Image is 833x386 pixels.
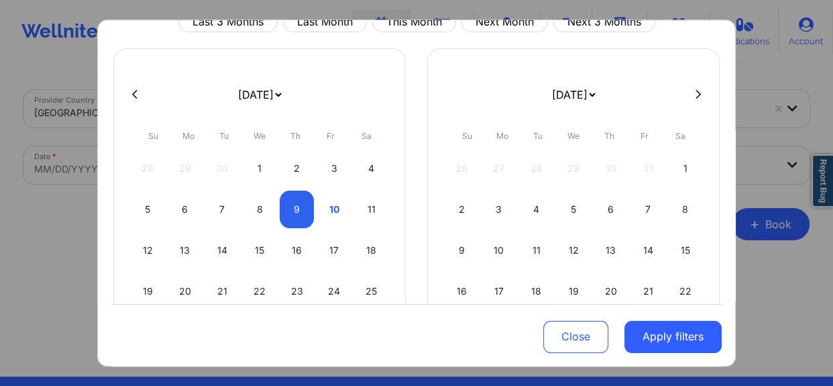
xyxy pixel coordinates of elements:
div: Wed Oct 08 2025 [243,191,277,228]
div: Sun Oct 19 2025 [131,273,165,310]
div: Sat Nov 08 2025 [668,191,702,228]
div: Thu Oct 09 2025 [280,191,314,228]
div: Tue Nov 04 2025 [519,191,553,228]
div: Mon Nov 03 2025 [482,191,516,228]
abbr: Wednesday [567,131,579,141]
div: Sat Oct 18 2025 [354,232,388,269]
button: Next 3 Months [553,12,655,32]
div: Mon Oct 13 2025 [168,232,203,269]
div: Fri Nov 07 2025 [631,191,665,228]
div: Sat Oct 25 2025 [354,273,388,310]
div: Thu Nov 06 2025 [594,191,628,228]
div: Sun Nov 02 2025 [445,191,479,228]
button: This Month [372,12,456,32]
div: Fri Nov 14 2025 [631,232,665,269]
div: Sat Nov 22 2025 [668,273,702,310]
abbr: Monday [182,131,195,141]
abbr: Saturday [362,131,372,141]
div: Sat Oct 11 2025 [354,191,388,228]
div: Sun Nov 09 2025 [445,232,479,269]
div: Tue Oct 14 2025 [205,232,239,269]
div: Sun Oct 05 2025 [131,191,165,228]
abbr: Sunday [148,131,158,141]
button: Close [543,320,608,352]
button: Last Month [283,12,367,32]
abbr: Wednesday [254,131,266,141]
div: Sat Oct 04 2025 [354,150,388,187]
button: Last 3 Months [178,12,278,32]
div: Wed Nov 05 2025 [557,191,591,228]
div: Thu Nov 13 2025 [594,232,628,269]
div: Mon Nov 17 2025 [482,273,516,310]
button: Apply filters [624,320,722,352]
div: Fri Oct 10 2025 [317,191,351,228]
div: Thu Oct 23 2025 [280,273,314,310]
div: Fri Oct 03 2025 [317,150,351,187]
button: Next Month [461,12,548,32]
abbr: Monday [496,131,508,141]
div: Wed Nov 12 2025 [557,232,591,269]
div: Fri Oct 17 2025 [317,232,351,269]
abbr: Tuesday [533,131,543,141]
div: Mon Oct 20 2025 [168,273,203,310]
div: Mon Nov 10 2025 [482,232,516,269]
abbr: Friday [327,131,335,141]
div: Tue Nov 18 2025 [519,273,553,310]
div: Mon Oct 06 2025 [168,191,203,228]
div: Fri Nov 21 2025 [631,273,665,310]
abbr: Thursday [604,131,614,141]
div: Fri Oct 24 2025 [317,273,351,310]
div: Tue Nov 11 2025 [519,232,553,269]
div: Wed Nov 19 2025 [557,273,591,310]
div: Sat Nov 15 2025 [668,232,702,269]
abbr: Saturday [675,131,685,141]
abbr: Tuesday [219,131,229,141]
div: Thu Nov 20 2025 [594,273,628,310]
div: Sat Nov 01 2025 [668,150,702,187]
div: Thu Oct 16 2025 [280,232,314,269]
div: Wed Oct 22 2025 [243,273,277,310]
div: Tue Oct 21 2025 [205,273,239,310]
abbr: Sunday [462,131,472,141]
div: Thu Oct 02 2025 [280,150,314,187]
div: Wed Oct 01 2025 [243,150,277,187]
abbr: Friday [641,131,649,141]
div: Tue Oct 07 2025 [205,191,239,228]
div: Sun Nov 16 2025 [445,273,479,310]
div: Wed Oct 15 2025 [243,232,277,269]
div: Sun Oct 12 2025 [131,232,165,269]
abbr: Thursday [290,131,300,141]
